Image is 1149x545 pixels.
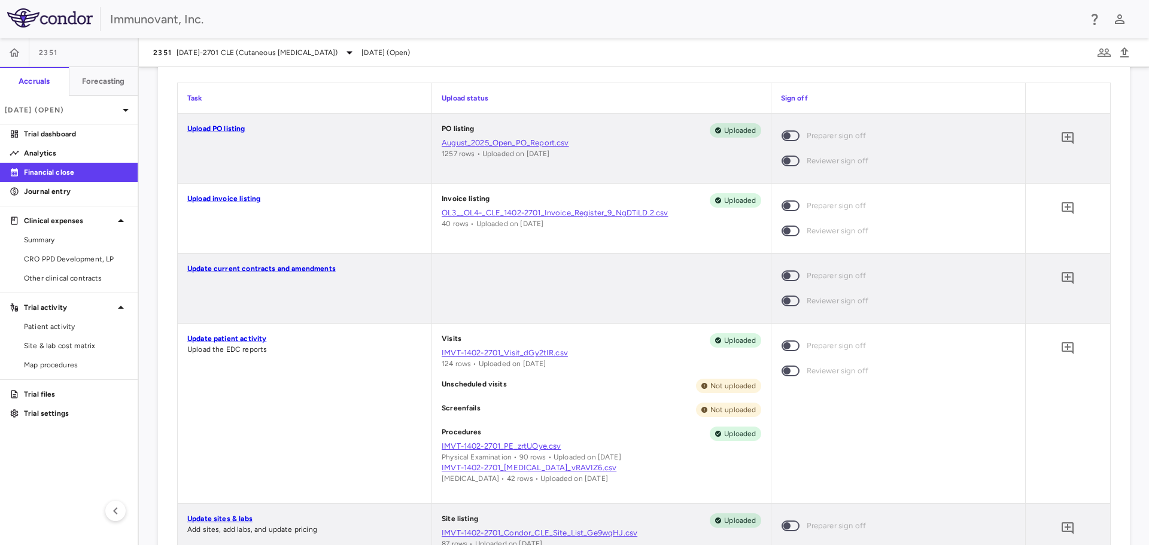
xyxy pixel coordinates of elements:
p: Task [187,93,422,103]
span: Uploaded [719,195,761,206]
span: Reviewer sign off [807,294,869,307]
span: Uploaded [719,125,761,136]
div: Immunovant, Inc. [110,10,1080,28]
p: [DATE] (Open) [5,105,118,115]
svg: Add comment [1060,201,1075,215]
a: August_2025_Open_PO_Report.csv [442,138,761,148]
p: Invoice listing [442,193,490,208]
svg: Add comment [1060,341,1075,355]
svg: Add comment [1060,131,1075,145]
p: Trial dashboard [24,129,128,139]
span: Preparer sign off [807,199,867,212]
p: Trial settings [24,408,128,419]
span: Site & lab cost matrix [24,340,128,351]
span: Add sites, add labs, and update pricing [187,525,317,534]
a: Update current contracts and amendments [187,264,336,273]
span: Not uploaded [706,404,761,415]
span: Preparer sign off [807,269,867,282]
span: CRO PPD Development, LP [24,254,128,264]
span: Preparer sign off [807,339,867,352]
a: IMVT-1402-2701_PE_zrtUOye.csv [442,441,761,452]
span: Other clinical contracts [24,273,128,284]
p: Financial close [24,167,128,178]
span: Preparer sign off [807,129,867,142]
a: Update sites & labs [187,514,253,523]
span: 2351 [39,48,57,57]
button: Add comment [1057,128,1078,148]
span: Reviewer sign off [807,154,869,168]
span: Patient activity [24,321,128,332]
p: Site listing [442,513,478,528]
a: OL3__OL4-_CLE_1402-2701_Invoice_Register_9_NgDTiLD.2.csv [442,208,761,218]
p: Visits [442,333,461,348]
span: Uploaded [719,515,761,526]
img: logo-full-SnFGN8VE.png [7,8,93,28]
p: Journal entry [24,186,128,197]
a: IMVT-1402-2701_Visit_dGy2tIR.csv [442,348,761,358]
a: Upload PO listing [187,124,245,133]
span: Uploaded [719,428,761,439]
p: Trial activity [24,302,114,313]
button: Add comment [1057,268,1078,288]
span: Reviewer sign off [807,224,869,238]
span: 124 rows • Uploaded on [DATE] [442,360,546,368]
button: Add comment [1057,338,1078,358]
span: [MEDICAL_DATA] • 42 rows • Uploaded on [DATE] [442,474,608,483]
p: Clinical expenses [24,215,114,226]
span: Upload the EDC reports [187,345,267,354]
p: Analytics [24,148,128,159]
a: Update patient activity [187,334,266,343]
span: [DATE] (Open) [361,47,410,58]
p: Procedures [442,427,482,441]
p: Trial files [24,389,128,400]
span: Physical Examination • 90 rows • Uploaded on [DATE] [442,453,621,461]
span: Reviewer sign off [807,364,869,377]
h6: Accruals [19,76,50,87]
button: Add comment [1057,518,1078,538]
span: 2351 [153,48,172,57]
a: IMVT-1402-2701_[MEDICAL_DATA]_vRAVIZ6.csv [442,462,761,473]
span: Not uploaded [706,380,761,391]
span: Preparer sign off [807,519,867,532]
span: [DATE]-2701 CLE (Cutaneous [MEDICAL_DATA]) [177,47,338,58]
p: Screenfails [442,403,481,417]
p: Unscheduled visits [442,379,507,393]
a: IMVT-1402-2701_Condor_CLE_Site_List_Ge9wqHJ.csv [442,528,761,538]
svg: Add comment [1060,271,1075,285]
p: Sign off [781,93,1016,103]
span: 40 rows • Uploaded on [DATE] [442,220,543,228]
h6: Forecasting [82,76,125,87]
span: Map procedures [24,360,128,370]
svg: Add comment [1060,521,1075,535]
span: Summary [24,235,128,245]
p: PO listing [442,123,475,138]
span: 1257 rows • Uploaded on [DATE] [442,150,550,158]
span: Uploaded [719,335,761,346]
a: Upload invoice listing [187,194,260,203]
p: Upload status [442,93,761,103]
button: Add comment [1057,198,1078,218]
